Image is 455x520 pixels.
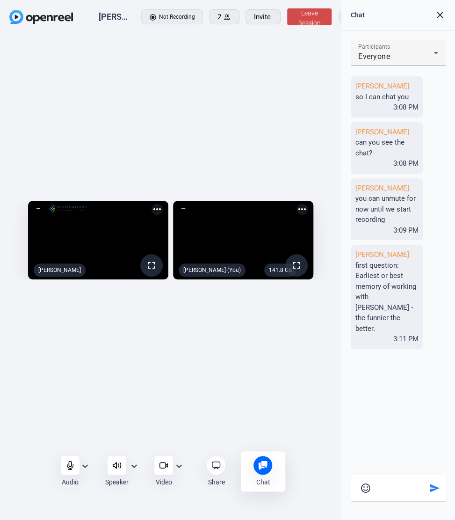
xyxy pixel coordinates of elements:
img: OpenReel logo [9,10,73,24]
mat-icon: expand_more [129,461,140,472]
span: 2 [217,12,221,22]
mat-icon: fullscreen [146,260,157,271]
button: 2 [209,9,239,24]
div: Chat [351,9,365,21]
mat-icon: sentiment_satisfied_alt [360,483,371,494]
div: you can unmute for now until we start recording [355,193,419,225]
span: Invite [253,12,270,22]
div: first question: Earliest or best memory of working with [PERSON_NAME] - the funnier the better. [355,260,419,334]
mat-select-trigger: Everyone [358,52,390,61]
button: Invite [246,9,281,24]
span: Leave Session [298,9,320,27]
div: KM [338,7,358,27]
div: Share [208,477,224,487]
div: [PERSON_NAME] Retrospective: [PERSON_NAME] [99,11,128,22]
div: [PERSON_NAME] [355,127,419,138]
mat-icon: more_horiz [296,204,308,215]
div: [PERSON_NAME] [355,249,419,260]
div: [PERSON_NAME] (You) [179,264,246,277]
div: 3:08 PM [355,158,419,169]
div: 3:11 PM [355,334,419,344]
div: Speaker [105,477,129,487]
div: [PERSON_NAME] [355,81,419,92]
div: Video [156,477,172,487]
mat-icon: expand_more [173,461,184,472]
button: Leave Session [287,8,332,25]
mat-icon: send [428,483,440,494]
div: 141.8 GB [264,264,296,277]
mat-icon: close [434,9,446,21]
img: logo [49,204,87,213]
div: can you see the chat? [355,137,419,158]
div: [PERSON_NAME] [34,264,86,277]
div: Audio [62,477,79,487]
mat-icon: more_horiz [152,204,163,215]
mat-icon: expand_more [79,461,91,472]
div: so I can chat you [355,92,419,103]
mat-icon: fullscreen [291,260,302,271]
mat-label: Participants [358,44,390,50]
div: Chat [256,477,270,487]
div: [PERSON_NAME] [355,183,419,194]
div: 3:08 PM [355,102,419,113]
div: 3:09 PM [355,225,419,236]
